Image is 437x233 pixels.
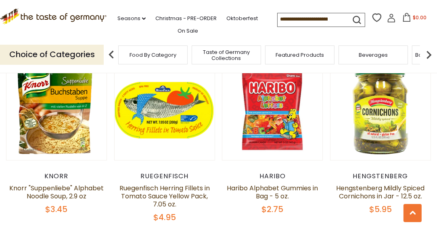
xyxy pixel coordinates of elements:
span: $4.95 [153,212,176,223]
a: Ruegenfisch Herring Fillets in Tomato Sauce Yellow Pack, 7.05 oz. [119,184,210,209]
a: Seasons [117,14,146,23]
a: Food By Category [130,52,176,58]
button: $0.00 [397,13,432,25]
a: Christmas - PRE-ORDER [155,14,217,23]
span: $3.45 [45,204,67,215]
a: Haribo Alphabet Gummies in Bag - 5 oz. [227,184,318,201]
a: Taste of Germany Collections [194,49,259,61]
img: Haribo Alphabet Gummies in Bag - 5 oz. [222,60,322,160]
span: $0.00 [413,14,427,21]
a: Featured Products [276,52,324,58]
img: Knorr "Suppenliebe" Alphabet Noodle Soup, 2.9 oz [6,60,107,160]
span: $5.95 [369,204,392,215]
span: $2.75 [261,204,283,215]
a: On Sale [178,27,198,35]
a: Beverages [359,52,388,58]
div: Knorr [6,172,107,180]
a: Oktoberfest [226,14,258,23]
img: Hengstenberg Mildly Spiced Cornichons in Jar - 12.5 oz. [330,60,431,160]
a: Knorr "Suppenliebe" Alphabet Noodle Soup, 2.9 oz [9,184,104,201]
img: Ruegenfisch Herring Fillets in Tomato Sauce Yellow Pack, 7.05 oz. [115,60,215,160]
div: Haribo [222,172,323,180]
img: previous arrow [103,47,119,63]
div: Hengstenberg [330,172,431,180]
div: Ruegenfisch [114,172,215,180]
img: next arrow [421,47,437,63]
a: Hengstenberg Mildly Spiced Cornichons in Jar - 12.5 oz. [337,184,425,201]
